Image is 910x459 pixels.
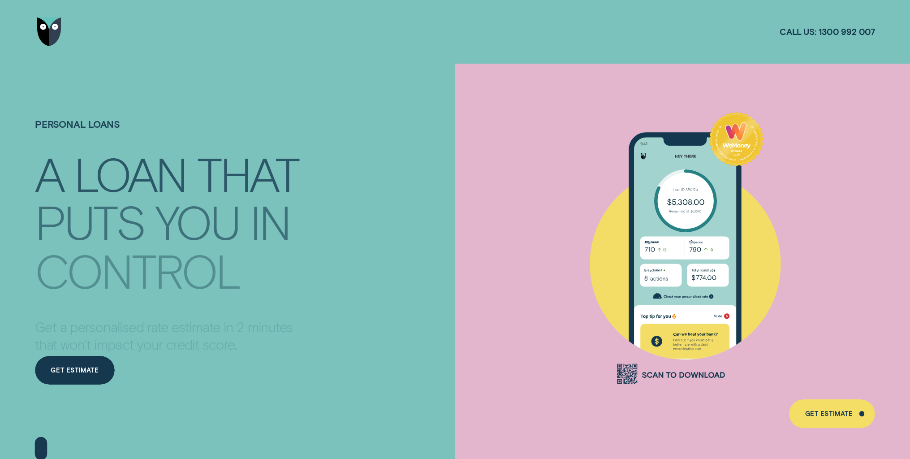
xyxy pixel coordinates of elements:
[35,146,311,279] h4: A LOAN THAT PUTS YOU IN CONTROL
[35,318,311,353] p: Get a personalised rate estimate in 2 minutes that won't impact your credit score.
[37,17,61,46] img: Wisr
[35,119,311,148] h1: Personal Loans
[789,399,875,428] a: Get Estimate
[155,199,239,243] div: YOU
[780,26,816,38] span: Call us:
[74,151,186,195] div: LOAN
[780,26,875,38] a: Call us:1300 992 007
[250,199,289,243] div: IN
[35,199,144,243] div: PUTS
[35,248,240,292] div: CONTROL
[197,151,298,195] div: THAT
[35,356,115,385] a: Get Estimate
[35,151,63,195] div: A
[819,26,875,38] span: 1300 992 007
